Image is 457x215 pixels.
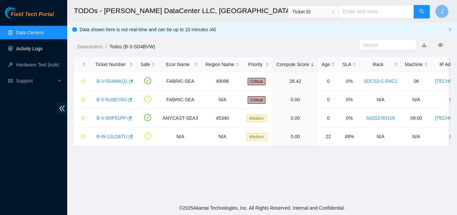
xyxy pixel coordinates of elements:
button: close [448,28,452,32]
a: download [422,42,426,48]
a: B-V-5RP51PP [96,115,126,121]
span: eye [438,43,443,47]
span: Critical [248,96,265,104]
a: Todos (B-3-SD4BVW) [109,44,155,49]
td: 0% [339,72,360,91]
td: 06 [401,72,431,91]
td: FABRIC-SEA [159,72,202,91]
span: Ticket ID [292,7,335,17]
td: 48% [339,127,360,146]
span: star [81,134,85,140]
td: 0 [318,72,339,91]
a: Hardware Test (isok) [16,62,59,67]
footer: © 2025 Akamai Technologies, Inc. All Rights Reserved. Internal and Confidential. [67,201,457,215]
button: star [78,131,86,142]
td: N/A [360,91,401,109]
span: read [8,78,13,83]
a: Activity Logs [16,46,43,51]
td: 09:00 [401,109,431,127]
td: N/A [401,91,431,109]
span: J [441,7,443,16]
button: J [435,5,449,18]
span: Field Tech Portal [11,11,54,18]
td: 0% [339,91,360,109]
input: Search [363,41,407,49]
span: / [105,44,107,49]
td: 0.00 [273,91,318,109]
span: check-circle [144,114,151,121]
input: Enter text here... [339,5,414,18]
td: 49096 [202,72,243,91]
a: Datacenters [77,44,102,49]
td: 0.00 [273,127,318,146]
a: Data Centers [16,30,44,35]
span: Medium [247,115,266,122]
a: Akamai TechnologiesField Tech Portal [5,12,54,21]
td: FABRIC-SEA [159,91,202,109]
td: N/A [159,127,202,146]
span: Critical [248,78,265,85]
td: 0.00 [273,109,318,127]
td: 22 [318,127,339,146]
td: 26.42 [273,72,318,91]
td: N/A [401,127,431,146]
td: 45340 [202,109,243,127]
td: N/A [202,127,243,146]
button: star [78,94,86,105]
span: double-left [57,102,67,115]
span: exclamation-circle [144,132,151,140]
span: star [81,116,85,121]
span: star [81,79,85,84]
td: N/A [202,91,243,109]
span: star [81,97,85,103]
span: Support [16,74,56,88]
a: B-V-5U0EYMJ [96,97,127,102]
img: Akamai Technologies [5,7,34,18]
button: download [417,40,431,50]
td: 0 [318,109,339,127]
a: S4203.R0105 [366,115,395,121]
span: Medium [247,133,266,141]
a: SDC53-C-R4C1 [364,78,397,84]
a: B-V-5S4WAQ1 [96,78,128,84]
a: B-W-13LD6TU [96,134,127,139]
span: search [419,9,424,15]
td: ANYCAST-SEA3 [159,109,202,127]
button: star [78,76,86,87]
td: 0 [318,91,339,109]
td: N/A [360,127,401,146]
button: search [414,5,430,18]
td: 0% [339,109,360,127]
span: exclamation-circle [144,96,151,103]
span: check-circle [144,77,151,84]
button: star [78,113,86,123]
